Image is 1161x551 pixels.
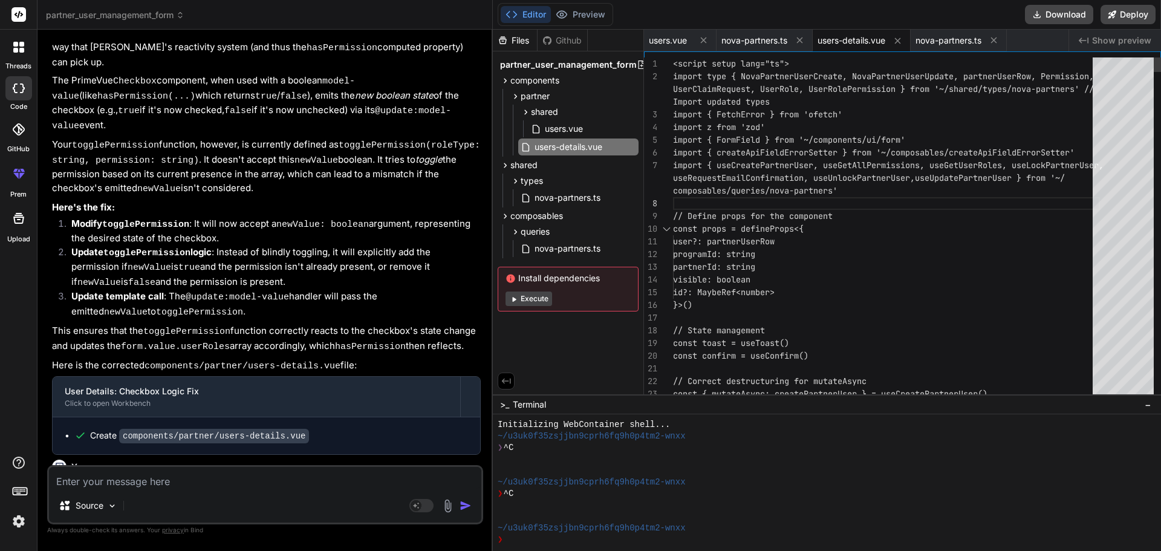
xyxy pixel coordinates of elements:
div: 7 [644,159,657,172]
span: types [521,175,543,187]
img: settings [8,511,29,532]
code: @update:model-value [52,106,451,131]
span: Install dependencies [506,272,631,284]
strong: Modify [71,218,189,229]
span: }>() [673,299,692,310]
code: togglePermission [156,307,243,318]
code: togglePermission [102,220,189,230]
label: GitHub [7,144,30,154]
span: − [1145,399,1151,411]
div: 13 [644,261,657,273]
code: newValue: boolean [276,220,369,230]
label: prem [10,189,27,200]
span: useRequestEmailConfirmation, useUnlockPartnerUser, [673,172,915,183]
span: ❯ [498,442,504,454]
span: rom '~/shared/types/nova-partners' // [915,83,1094,94]
p: The problem isn't that the checkbox is disabled, but rather that the function isn't correctly int... [52,11,481,69]
div: 21 [644,362,657,375]
div: 3 [644,108,657,121]
div: 9 [644,210,657,223]
span: import { FetchError } from 'ofetch' [673,109,842,120]
span: // Correct destructuring for mutateAsync [673,376,867,386]
div: 18 [644,324,657,337]
div: 8 [644,197,657,210]
label: threads [5,61,31,71]
span: import { useCreatePartnerUser, useGetAllPermission [673,160,915,171]
code: false [128,278,155,288]
span: programId: string [673,249,755,259]
p: Here is the corrected file: [52,359,481,374]
span: partnerId: string [673,261,755,272]
div: 14 [644,273,657,286]
span: import { FormField } from '~/components/ui/form' [673,134,905,145]
span: users.vue [649,34,687,47]
div: 2 [644,70,657,83]
label: Upload [7,234,30,244]
span: erUpdate, partnerUserRow, Permission, [915,71,1094,82]
code: Checkbox [113,76,157,86]
div: 19 [644,337,657,350]
img: icon [460,500,472,512]
div: 16 [644,299,657,311]
div: 5 [644,134,657,146]
span: partner [521,90,550,102]
span: const props = defineProps<{ [673,223,804,234]
p: The PrimeVue component, when used with a boolean (like which returns / ), emits the of the checkb... [52,74,481,133]
code: newValue [104,307,148,318]
h6: You [71,461,88,473]
code: newValue [77,278,121,288]
code: components/partner/users-details.vue [145,361,340,371]
button: Editor [501,6,551,23]
p: Source [76,500,103,512]
span: tePartnerUser() [915,388,987,399]
span: ❯ [498,534,504,546]
span: users-details.vue [818,34,885,47]
span: // State management [673,325,765,336]
code: true [178,262,200,273]
code: togglePermission [103,248,190,258]
span: ~/u3uk0f35zsjjbn9cprh6fq9h0p4tm2-wnxx [498,523,686,534]
strong: Here's the fix: [52,201,115,213]
span: composables [510,210,563,222]
span: privacy [162,526,184,533]
span: ~/u3uk0f35zsjjbn9cprh6fq9h0p4tm2-wnxx [498,431,686,442]
code: hasPermission [335,342,406,352]
span: ~/u3uk0f35zsjjbn9cprh6fq9h0p4tm2-wnxx [498,477,686,488]
button: User Details: Checkbox Logic FixClick to open Workbench [53,377,460,417]
span: ❯ [498,488,504,500]
p: Always double-check its answers. Your in Bind [47,524,483,536]
span: visible: boolean [673,274,750,285]
span: partner_user_management_form [46,9,184,21]
p: This ensures that the function correctly reacts to the checkbox's state change and updates the ar... [52,324,481,354]
span: nova-partners.ts [533,191,602,205]
button: Execute [506,292,552,306]
code: components/partner/users-details.vue [119,429,309,443]
span: shared [510,159,538,171]
span: Import updated types [673,96,770,107]
div: 12 [644,248,657,261]
span: id?: MaybeRef<number> [673,287,775,298]
div: Github [538,34,587,47]
button: − [1142,395,1154,414]
code: newValue [294,155,338,166]
span: import z from 'zod' [673,122,765,132]
div: Click to open Workbench [65,399,448,408]
div: 4 [644,121,657,134]
img: Pick Models [107,501,117,511]
span: partner_user_management_form [500,59,637,71]
span: const confirm = useConfirm() [673,350,808,361]
span: // Define props for the component [673,210,833,221]
span: composables/queries/nova-partners' [673,185,837,196]
img: attachment [441,499,455,513]
div: 20 [644,350,657,362]
div: 15 [644,286,657,299]
span: nova-partners.ts [915,34,981,47]
code: false [280,91,307,102]
div: 10 [644,223,657,235]
code: togglePermission [72,140,159,151]
code: togglePermission [143,327,230,337]
span: const toast = useToast() [673,337,789,348]
span: >_ [500,399,509,411]
div: 6 [644,146,657,159]
code: togglePermission(roleType: string, permission: string) [52,140,486,166]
